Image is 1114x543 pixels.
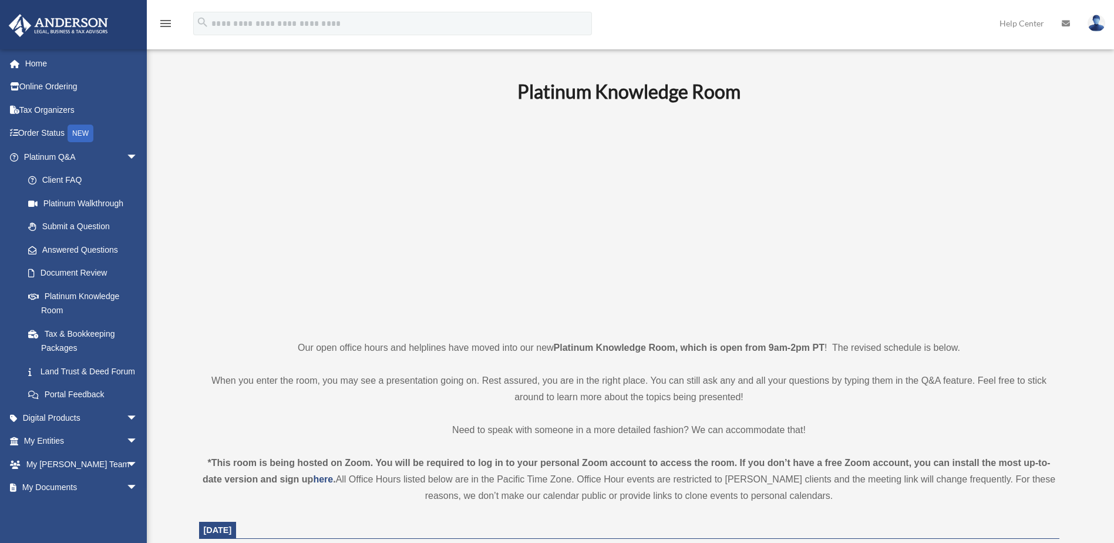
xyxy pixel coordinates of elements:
[16,215,156,239] a: Submit a Question
[8,122,156,146] a: Order StatusNEW
[126,452,150,477] span: arrow_drop_down
[126,430,150,454] span: arrow_drop_down
[5,14,112,37] img: Anderson Advisors Platinum Portal
[68,125,93,142] div: NEW
[203,458,1051,484] strong: *This room is being hosted on Zoom. You will be required to log in to your personal Zoom account ...
[16,322,156,360] a: Tax & Bookkeeping Packages
[126,145,150,169] span: arrow_drop_down
[16,383,156,407] a: Portal Feedback
[8,145,156,169] a: Platinum Q&Aarrow_drop_down
[16,262,156,285] a: Document Review
[16,360,156,383] a: Land Trust & Deed Forum
[204,525,232,535] span: [DATE]
[16,238,156,262] a: Answered Questions
[126,476,150,500] span: arrow_drop_down
[196,16,209,29] i: search
[8,75,156,99] a: Online Ordering
[199,340,1059,356] p: Our open office hours and helplines have moved into our new ! The revised schedule is below.
[453,119,805,318] iframe: 231110_Toby_KnowledgeRoom
[8,98,156,122] a: Tax Organizers
[1088,15,1105,32] img: User Pic
[554,343,824,353] strong: Platinum Knowledge Room, which is open from 9am-2pm PT
[159,21,173,31] a: menu
[16,169,156,192] a: Client FAQ
[8,52,156,75] a: Home
[517,80,741,103] b: Platinum Knowledge Room
[333,474,335,484] strong: .
[199,422,1059,438] p: Need to speak with someone in a more detailed fashion? We can accommodate that!
[199,455,1059,504] div: All Office Hours listed below are in the Pacific Time Zone. Office Hour events are restricted to ...
[313,474,333,484] a: here
[126,406,150,430] span: arrow_drop_down
[8,452,156,476] a: My [PERSON_NAME] Teamarrow_drop_down
[8,499,156,522] a: Online Learningarrow_drop_down
[199,373,1059,405] p: When you enter the room, you may see a presentation going on. Rest assured, you are in the right ...
[16,284,150,322] a: Platinum Knowledge Room
[8,406,156,430] a: Digital Productsarrow_drop_down
[8,476,156,500] a: My Documentsarrow_drop_down
[159,16,173,31] i: menu
[126,499,150,523] span: arrow_drop_down
[8,430,156,453] a: My Entitiesarrow_drop_down
[16,192,156,215] a: Platinum Walkthrough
